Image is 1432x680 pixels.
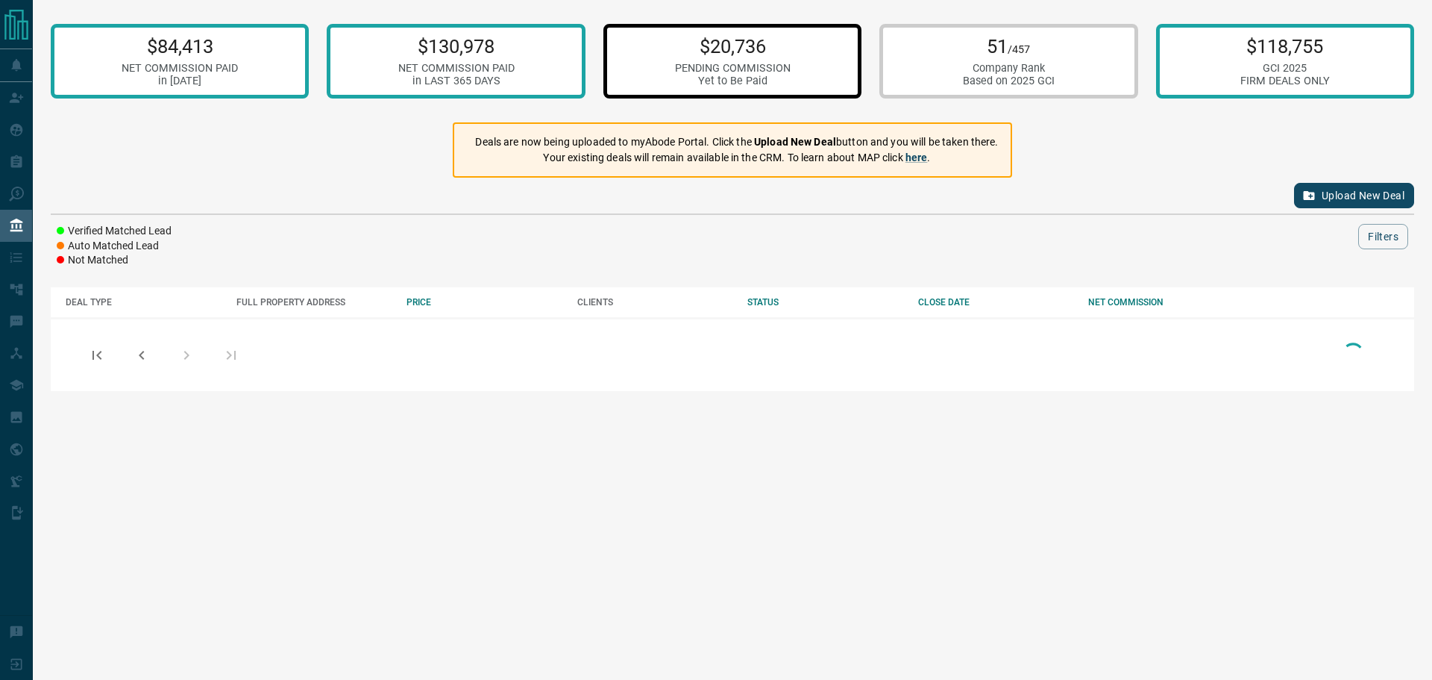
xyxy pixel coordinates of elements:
[122,62,238,75] div: NET COMMISSION PAID
[675,35,791,57] p: $20,736
[57,224,172,239] li: Verified Matched Lead
[963,35,1055,57] p: 51
[475,150,998,166] p: Your existing deals will remain available in the CRM. To learn about MAP click .
[122,35,238,57] p: $84,413
[905,152,928,163] a: here
[1358,224,1408,249] button: Filters
[1240,35,1330,57] p: $118,755
[1008,43,1030,56] span: /457
[1240,62,1330,75] div: GCI 2025
[1338,339,1368,371] div: Loading
[747,297,903,308] div: STATUS
[475,134,998,150] p: Deals are now being uploaded to myAbode Portal. Click the button and you will be taken there.
[57,253,172,268] li: Not Matched
[122,75,238,87] div: in [DATE]
[398,35,515,57] p: $130,978
[398,75,515,87] div: in LAST 365 DAYS
[398,62,515,75] div: NET COMMISSION PAID
[577,297,733,308] div: CLIENTS
[66,297,222,308] div: DEAL TYPE
[675,62,791,75] div: PENDING COMMISSION
[1294,183,1414,208] button: Upload New Deal
[918,297,1074,308] div: CLOSE DATE
[57,239,172,254] li: Auto Matched Lead
[406,297,562,308] div: PRICE
[675,75,791,87] div: Yet to Be Paid
[236,297,392,308] div: FULL PROPERTY ADDRESS
[963,75,1055,87] div: Based on 2025 GCI
[963,62,1055,75] div: Company Rank
[1088,297,1244,308] div: NET COMMISSION
[1240,75,1330,87] div: FIRM DEALS ONLY
[754,136,836,148] strong: Upload New Deal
